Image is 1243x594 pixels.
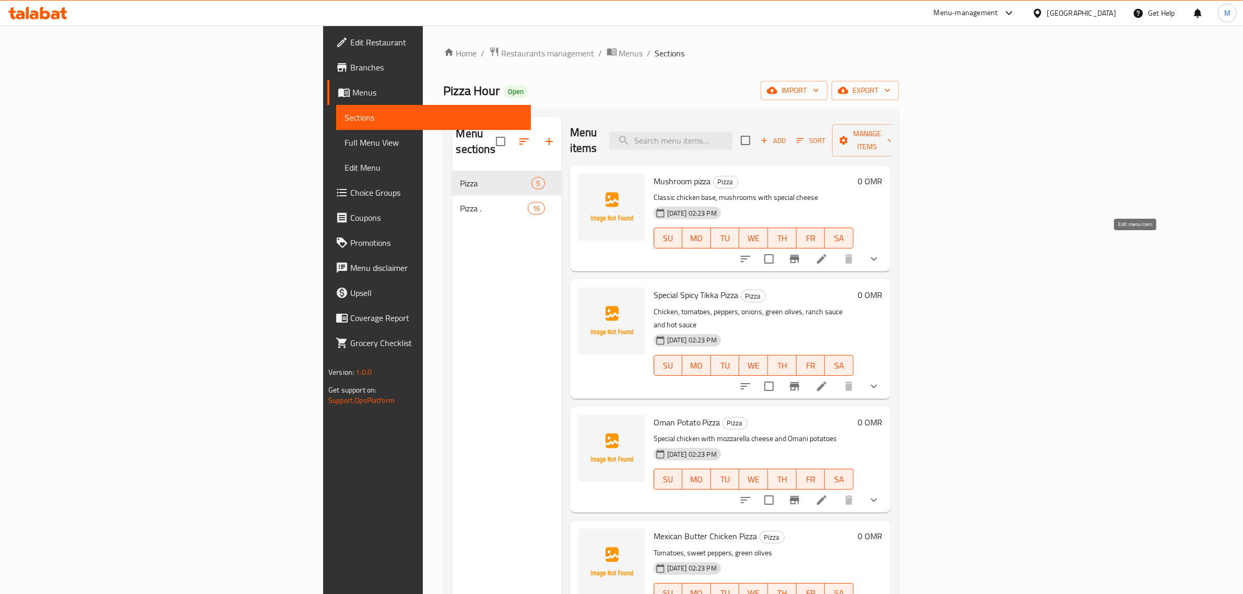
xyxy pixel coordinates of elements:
span: Coverage Report [350,312,523,324]
button: export [832,81,899,100]
a: Edit menu item [815,380,828,393]
div: Pizza [760,531,785,543]
span: 1.0.0 [356,365,372,379]
a: Menus [607,46,643,60]
span: Sort sections [512,129,537,154]
span: Sort [797,135,825,147]
span: TU [715,358,736,373]
span: WE [743,231,764,246]
a: Menus [327,80,531,105]
span: Pizza [460,177,532,189]
button: TU [711,355,740,376]
span: MO [686,358,707,373]
span: Select to update [758,375,780,397]
button: SU [654,228,683,248]
div: Pizza .16 [452,196,562,221]
button: delete [836,246,861,271]
a: Restaurants management [489,46,595,60]
a: Support.OpsPlatform [328,394,395,407]
a: Edit Restaurant [327,30,531,55]
span: Edit Restaurant [350,36,523,49]
button: WE [739,228,768,248]
div: Pizza5 [452,171,562,196]
span: FR [801,231,821,246]
span: export [840,84,891,97]
a: Upsell [327,280,531,305]
nav: breadcrumb [444,46,899,60]
span: MO [686,231,707,246]
svg: Show Choices [868,253,880,265]
button: sort-choices [733,488,758,513]
nav: Menu sections [452,167,562,225]
span: Mushroom pizza [654,173,711,189]
button: sort-choices [733,246,758,271]
span: FR [801,472,821,487]
span: Mexican Butter Chicken Pizza [654,528,757,544]
span: Pizza . [460,202,528,215]
button: sort-choices [733,374,758,399]
button: SA [825,228,854,248]
button: TH [768,228,797,248]
span: Oman Potato Pizza [654,414,720,430]
span: TH [772,358,792,373]
li: / [647,47,651,60]
span: [DATE] 02:23 PM [663,563,721,573]
span: SA [829,472,849,487]
span: Select section [735,129,756,151]
button: Sort [794,133,828,149]
span: Sections [345,111,523,124]
button: delete [836,488,861,513]
p: Chicken, tomatoes, peppers, onions, green olives, ranch sauce and hot sauce [654,305,854,331]
span: Menus [352,86,523,99]
span: Choice Groups [350,186,523,199]
span: MO [686,472,707,487]
input: search [609,132,732,150]
span: Select to update [758,248,780,270]
span: Promotions [350,236,523,249]
button: delete [836,374,861,399]
button: MO [682,355,711,376]
a: Choice Groups [327,180,531,205]
p: Tomatoes, sweet peppers, green olives [654,547,854,560]
span: Full Menu View [345,136,523,149]
span: M [1224,7,1230,19]
span: Sort items [790,133,832,149]
span: [DATE] 02:23 PM [663,335,721,345]
h6: 0 OMR [858,529,882,543]
button: Branch-specific-item [782,488,807,513]
div: items [531,177,544,189]
span: FR [801,358,821,373]
img: Oman Potato Pizza [578,415,645,482]
button: Manage items [832,124,902,157]
span: [DATE] 02:23 PM [663,449,721,459]
span: TU [715,472,736,487]
button: Branch-specific-item [782,374,807,399]
span: Pizza [760,531,784,543]
span: Manage items [840,127,894,153]
button: SA [825,355,854,376]
span: TH [772,472,792,487]
a: Coupons [327,205,531,230]
button: SA [825,469,854,490]
span: Get support on: [328,383,376,397]
span: [DATE] 02:23 PM [663,208,721,218]
button: SU [654,355,683,376]
a: Menu disclaimer [327,255,531,280]
a: Edit menu item [815,494,828,506]
span: Add [759,135,787,147]
li: / [599,47,602,60]
button: show more [861,374,886,399]
button: show more [861,488,886,513]
span: import [769,84,819,97]
img: Mushroom pizza [578,174,645,241]
span: Version: [328,365,354,379]
span: SU [658,358,679,373]
img: Special Spicy Tikka Pizza [578,288,645,354]
span: Upsell [350,287,523,299]
span: Sections [655,47,685,60]
button: TH [768,355,797,376]
p: Classic chicken base, mushrooms with special cheese [654,191,854,204]
button: MO [682,228,711,248]
span: Coupons [350,211,523,224]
